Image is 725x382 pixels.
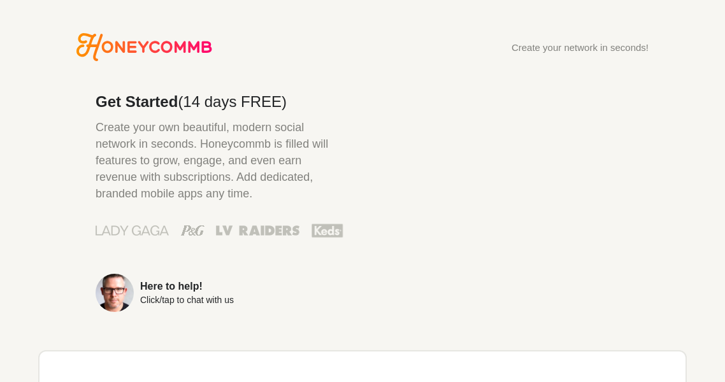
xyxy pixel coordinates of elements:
[140,295,234,304] div: Click/tap to chat with us
[675,332,706,363] iframe: Intercom live chat
[181,225,205,236] img: Procter & Gamble
[312,222,343,239] img: Keds
[76,33,212,61] svg: Honeycommb
[96,274,134,312] img: Sean
[96,274,343,312] a: Here to help!Click/tap to chat with us
[178,93,287,110] span: (14 days FREE)
[512,43,649,52] div: Create your network in seconds!
[96,94,343,110] h2: Get Started
[76,33,212,61] a: Go to Honeycommb homepage
[140,281,234,292] div: Here to help!
[96,221,169,240] img: Lady Gaga
[96,119,343,202] p: Create your own beautiful, modern social network in seconds. Honeycommb is filled will features t...
[216,225,299,236] img: Las Vegas Raiders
